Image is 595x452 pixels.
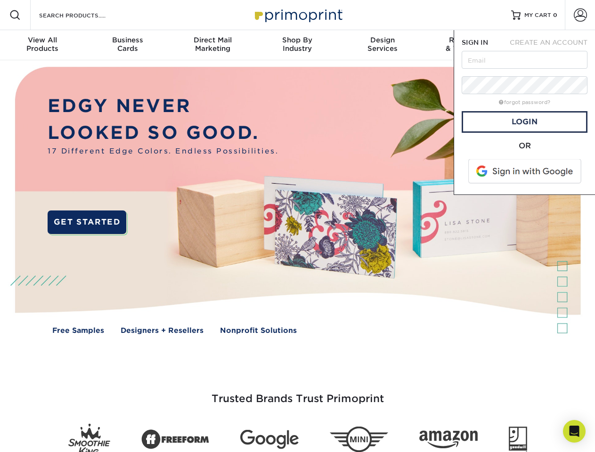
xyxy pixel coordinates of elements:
a: Designers + Resellers [121,325,204,336]
iframe: Google Customer Reviews [2,423,80,449]
a: Direct MailMarketing [170,30,255,60]
span: SIGN IN [462,39,488,46]
img: Amazon [419,431,478,449]
a: DesignServices [340,30,425,60]
a: forgot password? [499,99,550,105]
a: Nonprofit Solutions [220,325,297,336]
span: 17 Different Edge Colors. Endless Possibilities. [48,146,278,157]
div: OR [462,140,587,152]
a: BusinessCards [85,30,170,60]
img: Goodwill [509,427,527,452]
div: Industry [255,36,340,53]
p: EDGY NEVER [48,93,278,120]
span: Resources [425,36,510,44]
a: Login [462,111,587,133]
div: Cards [85,36,170,53]
a: Shop ByIndustry [255,30,340,60]
div: & Templates [425,36,510,53]
img: Primoprint [251,5,345,25]
div: Open Intercom Messenger [563,420,586,443]
div: Services [340,36,425,53]
a: Resources& Templates [425,30,510,60]
h3: Trusted Brands Trust Primoprint [22,370,573,416]
span: CREATE AN ACCOUNT [510,39,587,46]
span: Business [85,36,170,44]
a: Free Samples [52,325,104,336]
p: LOOKED SO GOOD. [48,120,278,146]
span: 0 [553,12,557,18]
span: Shop By [255,36,340,44]
span: Design [340,36,425,44]
div: Marketing [170,36,255,53]
input: SEARCH PRODUCTS..... [38,9,130,21]
input: Email [462,51,587,69]
span: Direct Mail [170,36,255,44]
a: GET STARTED [48,210,126,234]
img: Google [240,430,299,449]
span: MY CART [524,11,551,19]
